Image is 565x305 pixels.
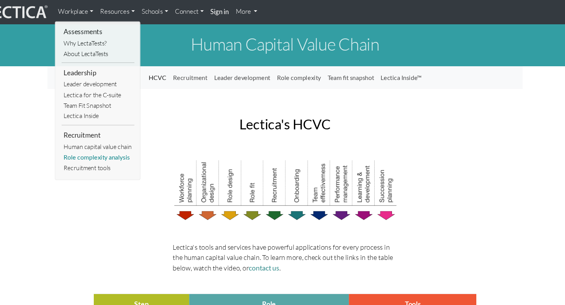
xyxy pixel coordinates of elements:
[65,32,500,49] h1: Human Capital Value Chain
[78,45,144,54] a: About LectaTests
[148,3,179,18] a: Schools
[215,64,272,79] a: Leader development
[180,146,386,203] img: Human Capital Value Chain image
[6,4,65,18] img: lecticalive
[78,118,144,130] li: Recruitment
[78,61,144,73] li: Leadership
[367,64,411,79] a: Lectica Inside™
[250,241,277,249] a: contact us
[177,64,215,79] a: Recruitment
[234,3,261,18] a: More
[319,64,367,79] a: Team fit snapshot
[78,149,144,159] a: Recruitment tools
[78,73,144,82] a: Leader development
[110,3,148,18] a: Resources
[180,222,386,250] p: Lectica's tools and services have powerful applications for every process in the human capital va...
[78,140,144,149] a: Role complexity analysis
[78,130,144,140] a: Human capital value chain
[71,107,494,120] h2: Lectica's HCVC
[78,82,144,92] a: Lectica for the C-suite
[341,269,458,289] th: Tools
[107,269,195,289] th: Step
[195,269,341,289] th: Role
[179,3,211,18] a: Connect
[71,3,110,18] a: Workplace
[272,64,319,79] a: Role complexity
[78,23,144,35] li: Assessments
[211,3,234,19] a: Sign in
[78,35,144,45] a: Why LectaTests?
[78,102,144,111] a: Lectica Inside
[155,64,177,79] a: HCVC
[78,92,144,102] a: Team Fit Snapshot
[214,7,231,14] strong: Sign in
